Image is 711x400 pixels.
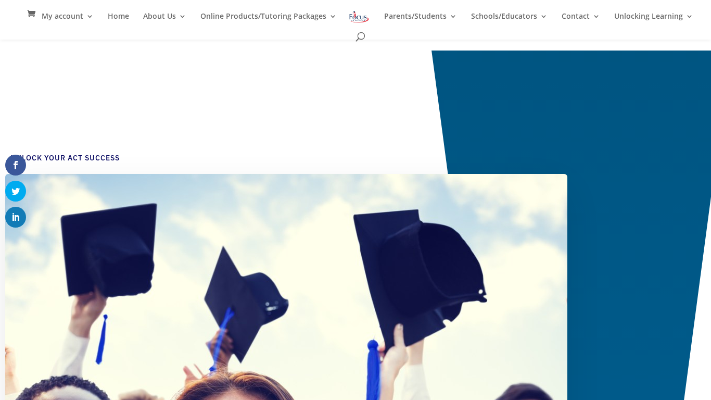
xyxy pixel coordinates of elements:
[471,12,548,30] a: Schools/Educators
[348,9,370,24] img: Focus on Learning
[384,12,457,30] a: Parents/Students
[10,153,552,169] h4: Unlock Your ACT Success
[200,12,337,30] a: Online Products/Tutoring Packages
[42,12,94,30] a: My account
[108,12,129,30] a: Home
[562,12,600,30] a: Contact
[614,12,693,30] a: Unlocking Learning
[143,12,186,30] a: About Us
